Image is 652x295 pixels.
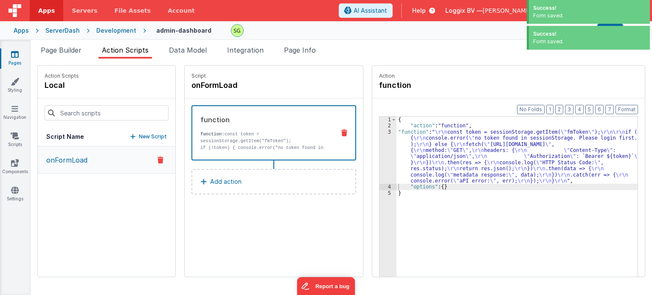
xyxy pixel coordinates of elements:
div: Form saved. [533,12,646,20]
div: 5 [379,190,396,196]
span: [PERSON_NAME][EMAIL_ADDRESS][DOMAIN_NAME] [483,6,636,15]
div: 2 [379,123,396,129]
p: Action Scripts [45,73,79,79]
button: 7 [605,105,614,114]
button: onFormLoad [38,146,175,174]
iframe: Marker.io feedback button [297,277,355,295]
h4: function [379,79,506,91]
div: Apps [14,26,29,35]
button: 5 [585,105,593,114]
p: Add action [210,177,242,187]
span: Loggix BV — [445,6,483,15]
div: function [200,115,328,125]
span: Page Info [284,46,316,54]
button: New Script [130,132,167,141]
h4: local [45,79,79,91]
div: ServerDash [45,26,80,35]
span: AI Assistant [354,6,387,15]
span: Integration [227,46,264,54]
span: Apps [38,6,55,15]
p: Script [191,73,356,79]
span: Help [412,6,426,15]
button: Loggix BV — [PERSON_NAME][EMAIL_ADDRESS][DOMAIN_NAME] [445,6,645,15]
button: No Folds [517,105,545,114]
div: 4 [379,184,396,190]
button: 3 [565,105,573,114]
img: 497ae24fd84173162a2d7363e3b2f127 [231,25,243,37]
div: 3 [379,129,396,184]
span: Servers [72,6,97,15]
span: File Assets [115,6,151,15]
button: AI Assistant [339,3,393,18]
p: const token = sessionStorage.getItem("fmToken"); [200,131,328,144]
div: Form saved. [533,38,646,45]
div: Success! [533,30,646,38]
h5: Script Name [46,132,84,141]
p: onFormLoad [41,155,87,165]
p: Action [379,73,638,79]
div: Development [96,26,136,35]
span: Data Model [169,46,207,54]
button: 4 [575,105,584,114]
button: Format [615,105,638,114]
button: 2 [555,105,563,114]
span: Page Builder [41,46,81,54]
p: if (!token) { console.error("no token found in sessionStorage. Please login first."); } else { fe... [200,144,328,212]
button: Add action [191,169,356,194]
p: New Script [139,132,167,141]
h4: onFormLoad [191,79,319,91]
strong: function: [200,132,225,137]
h4: admin-dashboard [156,27,211,34]
button: 6 [595,105,604,114]
button: 1 [546,105,554,114]
input: Search scripts [45,105,169,121]
span: Action Scripts [102,46,149,54]
div: 1 [379,117,396,123]
div: Success! [533,4,646,12]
